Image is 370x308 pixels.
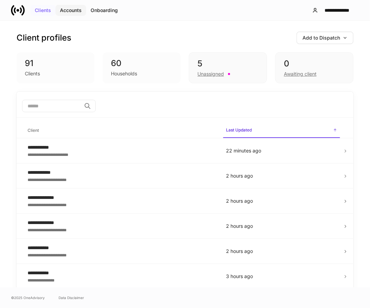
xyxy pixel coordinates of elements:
[226,273,337,280] p: 3 hours ago
[111,70,137,77] div: Households
[275,52,353,83] div: 0Awaiting client
[55,5,86,16] button: Accounts
[284,58,345,69] div: 0
[25,70,40,77] div: Clients
[226,172,337,179] p: 2 hours ago
[284,71,317,77] div: Awaiting client
[30,5,55,16] button: Clients
[59,295,84,300] a: Data Disclaimer
[86,5,122,16] button: Onboarding
[226,147,337,154] p: 22 minutes ago
[226,223,337,230] p: 2 hours ago
[111,58,172,69] div: 60
[223,123,340,138] span: Last Updated
[35,8,51,13] div: Clients
[226,198,337,204] p: 2 hours ago
[60,8,82,13] div: Accounts
[17,32,71,43] h3: Client profiles
[302,35,348,40] div: Add to Dispatch
[197,71,224,77] div: Unassigned
[189,52,267,83] div: 5Unassigned
[11,295,45,300] span: © 2025 OneAdvisory
[226,248,337,255] p: 2 hours ago
[226,127,252,133] h6: Last Updated
[28,127,39,134] h6: Client
[297,32,353,44] button: Add to Dispatch
[91,8,118,13] div: Onboarding
[25,124,218,138] span: Client
[25,58,86,69] div: 91
[197,58,258,69] div: 5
